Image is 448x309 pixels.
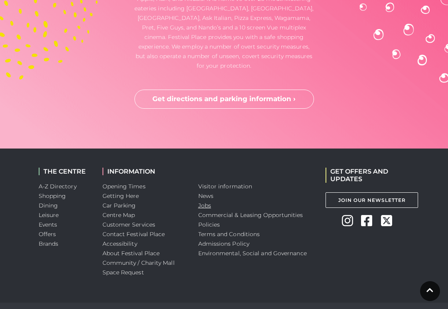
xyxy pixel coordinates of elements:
h2: GET OFFERS AND UPDATES [326,168,409,183]
a: Get directions and parking information › [134,90,314,109]
a: Commercial & Leasing Opportunities [198,211,303,219]
a: Customer Services [103,221,156,228]
h2: INFORMATION [103,168,186,175]
a: Contact Festival Place [103,231,165,238]
a: Community / Charity Mall Space Request [103,259,175,276]
a: Accessibility [103,240,137,247]
a: Brands [39,240,59,247]
a: Events [39,221,57,228]
a: Visitor information [198,183,253,190]
a: Dining [39,202,58,209]
a: Join Our Newsletter [326,192,418,208]
a: Admissions Policy [198,240,250,247]
a: Environmental, Social and Governance [198,250,307,257]
h2: THE CENTRE [39,168,91,175]
a: Terms and Conditions [198,231,260,238]
a: Getting Here [103,192,139,199]
a: Shopping [39,192,66,199]
a: Car Parking [103,202,136,209]
a: Offers [39,231,56,238]
a: Leisure [39,211,59,219]
a: News [198,192,213,199]
a: A-Z Directory [39,183,77,190]
a: Centre Map [103,211,135,219]
a: Jobs [198,202,211,209]
a: Opening Times [103,183,146,190]
a: Policies [198,221,220,228]
a: About Festival Place [103,250,160,257]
